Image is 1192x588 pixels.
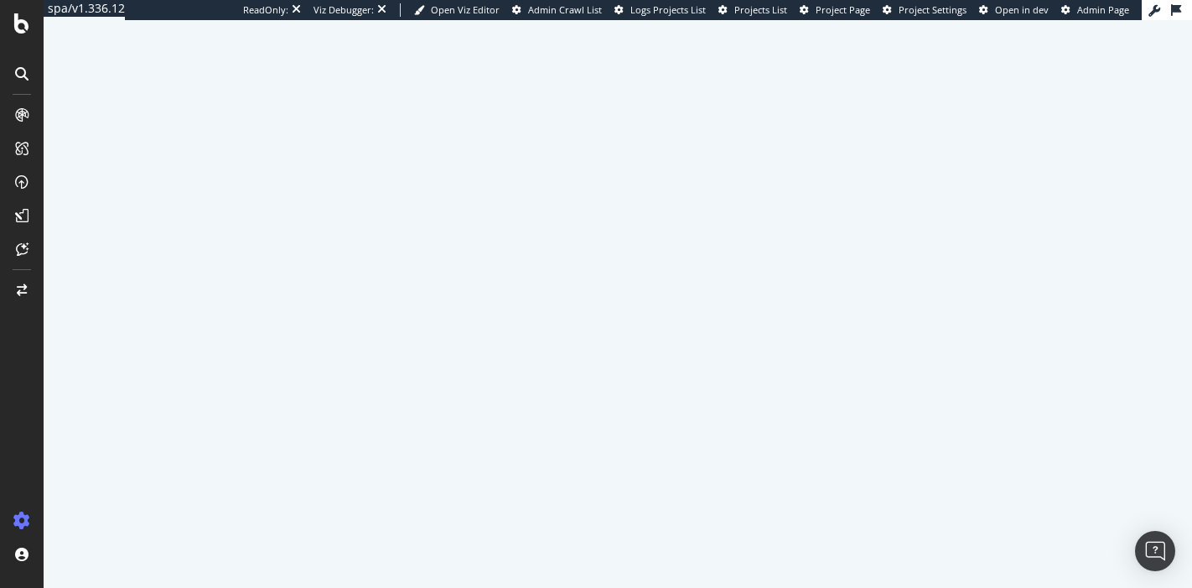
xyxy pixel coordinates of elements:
a: Open Viz Editor [414,3,500,17]
a: Project Page [800,3,870,17]
a: Project Settings [883,3,967,17]
a: Admin Page [1061,3,1129,17]
a: Open in dev [979,3,1049,17]
span: Admin Page [1077,3,1129,16]
div: ReadOnly: [243,3,288,17]
a: Admin Crawl List [512,3,602,17]
a: Projects List [718,3,787,17]
span: Admin Crawl List [528,3,602,16]
span: Project Settings [899,3,967,16]
span: Open in dev [995,3,1049,16]
a: Logs Projects List [614,3,706,17]
span: Project Page [816,3,870,16]
span: Logs Projects List [630,3,706,16]
span: Open Viz Editor [431,3,500,16]
span: Projects List [734,3,787,16]
div: Viz Debugger: [314,3,374,17]
div: Open Intercom Messenger [1135,531,1175,571]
